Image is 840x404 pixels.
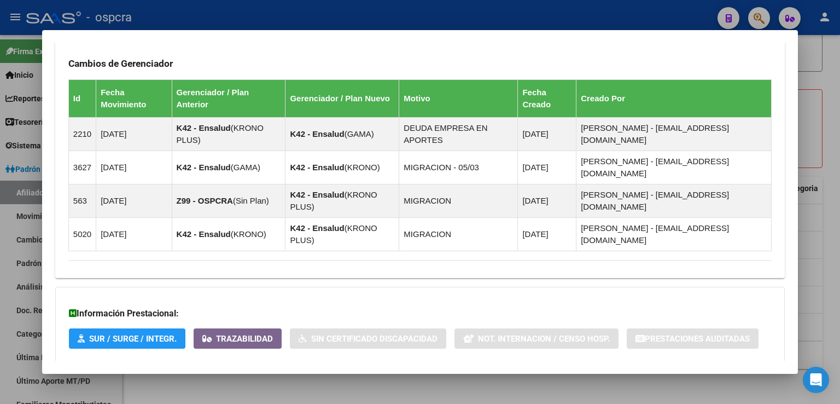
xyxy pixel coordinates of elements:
[172,184,285,217] td: ( )
[290,190,344,199] strong: K42 - Ensalud
[627,328,759,349] button: Prestaciones Auditadas
[285,117,399,151] td: ( )
[290,129,344,138] strong: K42 - Ensalud
[234,163,258,172] span: GAMA
[399,79,518,117] th: Motivo
[347,129,371,138] span: GAMA
[518,117,576,151] td: [DATE]
[177,123,264,145] span: KRONO PLUS
[236,196,266,205] span: Sin Plan
[177,123,231,132] strong: K42 - Ensalud
[347,163,377,172] span: KRONO
[68,79,96,117] th: Id
[89,334,177,344] span: SUR / SURGE / INTEGR.
[172,79,285,117] th: Gerenciador / Plan Anterior
[290,163,344,172] strong: K42 - Ensalud
[399,117,518,151] td: DEUDA EMPRESA EN APORTES
[399,217,518,251] td: MIGRACION
[290,328,446,349] button: Sin Certificado Discapacidad
[96,151,172,184] td: [DATE]
[172,151,285,184] td: ( )
[518,151,576,184] td: [DATE]
[290,190,377,211] span: KRONO PLUS
[576,79,772,117] th: Creado Por
[68,217,96,251] td: 5020
[311,334,437,344] span: Sin Certificado Discapacidad
[803,367,829,393] div: Open Intercom Messenger
[68,184,96,217] td: 563
[68,151,96,184] td: 3627
[285,151,399,184] td: ( )
[69,307,771,320] h3: Información Prestacional:
[285,217,399,251] td: ( )
[399,151,518,184] td: MIGRACION - 05/03
[576,117,772,151] td: [PERSON_NAME] - [EMAIL_ADDRESS][DOMAIN_NAME]
[216,334,273,344] span: Trazabilidad
[96,117,172,151] td: [DATE]
[172,117,285,151] td: ( )
[285,79,399,117] th: Gerenciador / Plan Nuevo
[177,163,231,172] strong: K42 - Ensalud
[96,79,172,117] th: Fecha Movimiento
[172,217,285,251] td: ( )
[96,217,172,251] td: [DATE]
[177,229,231,239] strong: K42 - Ensalud
[285,184,399,217] td: ( )
[234,229,264,239] span: KRONO
[518,184,576,217] td: [DATE]
[96,184,172,217] td: [DATE]
[68,57,772,70] h3: Cambios de Gerenciador
[576,184,772,217] td: [PERSON_NAME] - [EMAIL_ADDRESS][DOMAIN_NAME]
[645,334,750,344] span: Prestaciones Auditadas
[576,151,772,184] td: [PERSON_NAME] - [EMAIL_ADDRESS][DOMAIN_NAME]
[399,184,518,217] td: MIGRACION
[518,217,576,251] td: [DATE]
[177,196,233,205] strong: Z99 - OSPCRA
[290,223,344,233] strong: K42 - Ensalud
[576,217,772,251] td: [PERSON_NAME] - [EMAIL_ADDRESS][DOMAIN_NAME]
[68,117,96,151] td: 2210
[69,328,185,349] button: SUR / SURGE / INTEGR.
[290,223,377,245] span: KRONO PLUS
[454,328,619,349] button: Not. Internacion / Censo Hosp.
[478,334,610,344] span: Not. Internacion / Censo Hosp.
[194,328,282,349] button: Trazabilidad
[518,79,576,117] th: Fecha Creado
